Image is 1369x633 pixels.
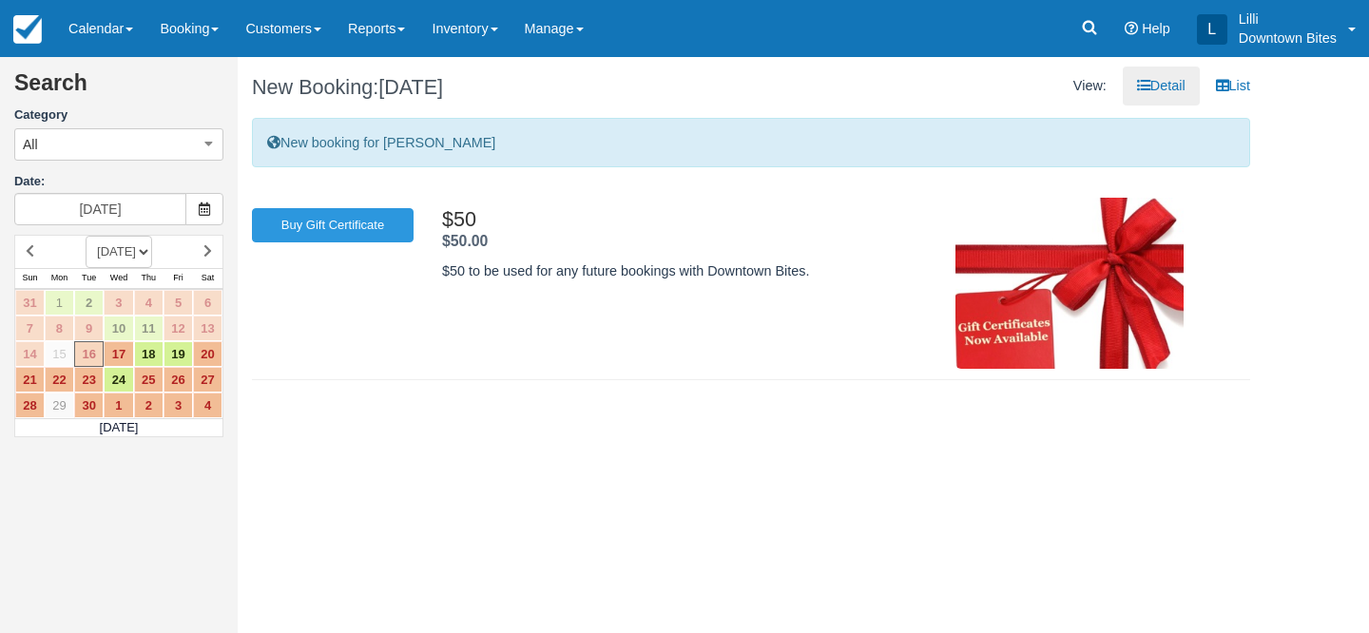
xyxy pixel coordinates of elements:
th: Sun [15,268,45,289]
a: 27 [193,367,222,393]
a: 6 [193,290,222,316]
a: 5 [164,290,193,316]
a: 10 [104,316,133,341]
a: 3 [164,393,193,418]
a: 9 [74,316,104,341]
a: 25 [134,367,164,393]
td: [DATE] [15,418,223,437]
p: Downtown Bites [1239,29,1337,48]
a: 31 [15,290,45,316]
a: 1 [104,393,133,418]
a: 30 [74,393,104,418]
i: Help [1125,22,1138,35]
a: 23 [74,367,104,393]
a: 18 [134,341,164,367]
th: Mon [45,268,74,289]
a: 11 [134,316,164,341]
a: 13 [193,316,222,341]
th: Tue [74,268,104,289]
label: Category [14,106,223,125]
a: 24 [104,367,133,393]
span: All [23,135,38,154]
div: L [1197,14,1227,45]
a: List [1202,67,1264,105]
h2: $50 [442,208,936,231]
p: Lilli [1239,10,1337,29]
a: Detail [1123,67,1200,105]
a: 3 [104,290,133,316]
a: 20 [193,341,222,367]
a: 12 [164,316,193,341]
a: 21 [15,367,45,393]
label: Date: [14,173,223,191]
a: 4 [134,290,164,316]
th: Wed [104,268,133,289]
a: 22 [45,367,74,393]
th: Sat [193,268,222,289]
a: 14 [15,341,45,367]
a: Buy Gift Certificate [252,208,414,243]
a: 19 [164,341,193,367]
li: View: [1059,67,1121,105]
a: 26 [164,367,193,393]
th: Fri [164,268,193,289]
span: [DATE] [378,75,443,99]
a: 1 [45,290,74,316]
h2: Search [14,71,223,106]
h1: New Booking: [252,76,737,99]
img: checkfront-main-nav-mini-logo.png [13,15,42,44]
a: 8 [45,316,74,341]
a: 15 [45,341,74,367]
a: 7 [15,316,45,341]
button: All [14,128,223,161]
img: M67-gc_img [955,198,1184,369]
th: Thu [134,268,164,289]
a: 4 [193,393,222,418]
p: $50 to be used for any future bookings with Downtown Bites. [442,261,936,281]
a: 17 [104,341,133,367]
a: 2 [74,290,104,316]
a: 2 [134,393,164,418]
span: Help [1142,21,1170,36]
div: New booking for [PERSON_NAME] [252,118,1250,168]
a: 28 [15,393,45,418]
a: 29 [45,393,74,418]
a: 16 [74,341,104,367]
strong: Price: $50 [442,233,488,249]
